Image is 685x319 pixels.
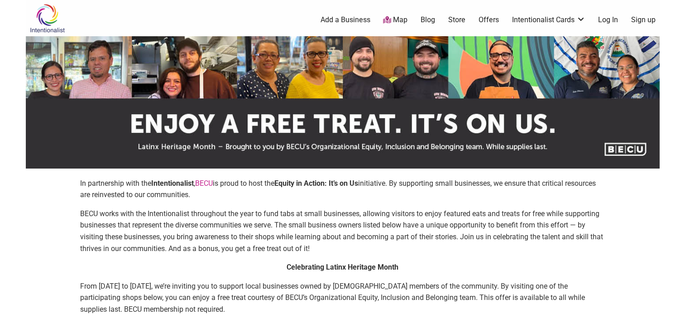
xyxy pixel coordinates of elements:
img: sponsor logo [26,36,660,169]
a: Intentionalist Cards [512,15,585,25]
a: Map [383,15,407,25]
strong: Celebrating Latinx Heritage Month [287,263,398,271]
img: Intentionalist [26,4,69,33]
strong: Intentionalist [151,179,194,188]
a: BECU [195,179,213,188]
a: Blog [421,15,435,25]
a: Sign up [631,15,656,25]
strong: Equity in Action: It’s on Us [274,179,358,188]
p: From [DATE] to [DATE], we’re inviting you to support local businesses owned by [DEMOGRAPHIC_DATA]... [80,280,605,315]
a: Store [448,15,465,25]
p: In partnership with the , is proud to host the initiative. By supporting small businesses, we ens... [80,178,605,201]
a: Add a Business [321,15,370,25]
a: Log In [598,15,618,25]
p: BECU works with the Intentionalist throughout the year to fund tabs at small businesses, allowing... [80,208,605,254]
a: Offers [479,15,499,25]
